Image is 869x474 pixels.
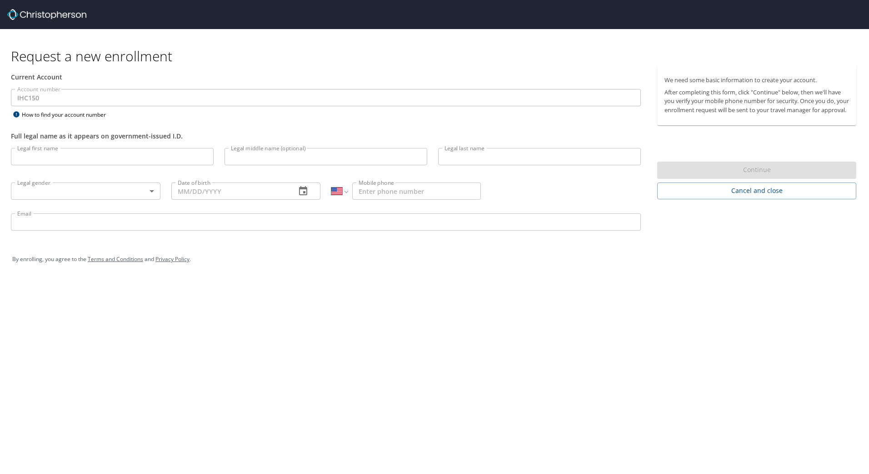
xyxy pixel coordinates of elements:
[664,76,849,84] p: We need some basic information to create your account.
[11,72,641,82] div: Current Account
[7,9,86,20] img: cbt logo
[88,255,143,263] a: Terms and Conditions
[11,47,864,65] h1: Request a new enrollment
[11,131,641,141] div: Full legal name as it appears on government-issued I.D.
[657,183,856,199] button: Cancel and close
[171,183,289,200] input: MM/DD/YYYY
[664,185,849,197] span: Cancel and close
[352,183,481,200] input: Enter phone number
[664,88,849,114] p: After completing this form, click "Continue" below, then we'll have you verify your mobile phone ...
[12,248,857,271] div: By enrolling, you agree to the and .
[11,109,125,120] div: How to find your account number
[155,255,190,263] a: Privacy Policy
[11,183,160,200] div: ​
